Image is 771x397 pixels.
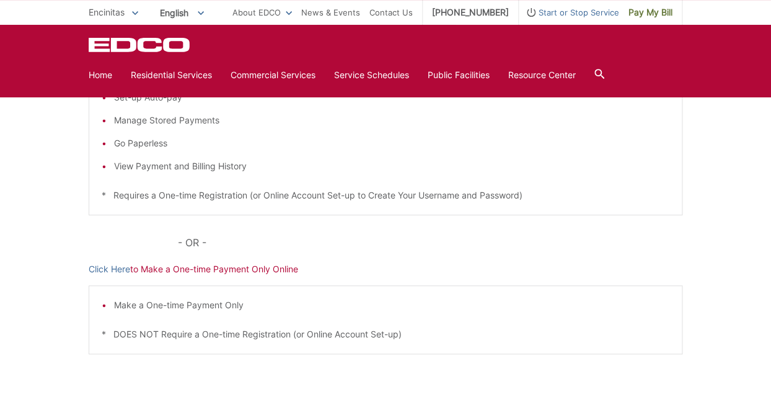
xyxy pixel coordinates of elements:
[114,114,669,127] li: Manage Stored Payments
[151,2,213,23] span: English
[114,298,669,312] li: Make a One-time Payment Only
[89,262,682,276] p: to Make a One-time Payment Only Online
[508,68,576,82] a: Resource Center
[89,262,130,276] a: Click Here
[178,234,682,251] p: - OR -
[131,68,212,82] a: Residential Services
[232,6,292,19] a: About EDCO
[89,68,112,82] a: Home
[114,136,669,150] li: Go Paperless
[231,68,315,82] a: Commercial Services
[114,91,669,104] li: Set-up Auto-pay
[428,68,490,82] a: Public Facilities
[102,328,669,341] p: * DOES NOT Require a One-time Registration (or Online Account Set-up)
[301,6,360,19] a: News & Events
[334,68,409,82] a: Service Schedules
[369,6,413,19] a: Contact Us
[89,37,192,52] a: EDCD logo. Return to the homepage.
[628,6,672,19] span: Pay My Bill
[89,7,125,17] span: Encinitas
[102,189,669,202] p: * Requires a One-time Registration (or Online Account Set-up to Create Your Username and Password)
[114,159,669,173] li: View Payment and Billing History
